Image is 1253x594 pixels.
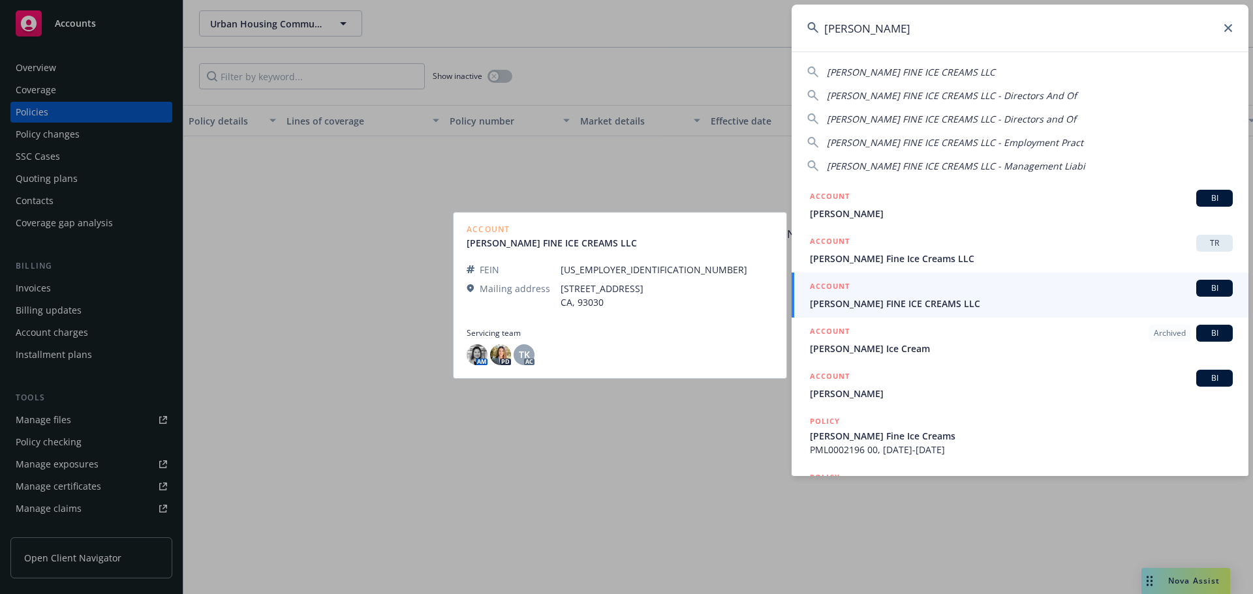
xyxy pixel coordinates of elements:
span: [PERSON_NAME] Fine Ice Creams LLC [810,252,1233,265]
h5: ACCOUNT [810,190,850,205]
h5: ACCOUNT [810,280,850,295]
span: [PERSON_NAME] FINE ICE CREAMS LLC - Directors And Of [827,89,1077,102]
span: [PERSON_NAME] Fine Ice Creams [810,429,1233,443]
a: ACCOUNTArchivedBI[PERSON_NAME] Ice Cream [792,318,1248,363]
h5: ACCOUNT [810,235,850,250]
span: [PERSON_NAME] FINE ICE CREAMS LLC - Employment Pract [827,136,1083,149]
span: TR [1201,237,1228,249]
span: PML0002196 00, [DATE]-[DATE] [810,443,1233,456]
span: Archived [1154,327,1186,339]
input: Search... [792,5,1248,52]
h5: ACCOUNT [810,325,850,340]
a: POLICY[PERSON_NAME] Fine Ice CreamsPML0002196 00, [DATE]-[DATE] [792,408,1248,464]
h5: POLICY [810,471,840,484]
a: ACCOUNTBI[PERSON_NAME] [792,183,1248,228]
h5: POLICY [810,415,840,428]
span: BI [1201,192,1228,204]
a: ACCOUNTBI[PERSON_NAME] FINE ICE CREAMS LLC [792,273,1248,318]
span: [PERSON_NAME] FINE ICE CREAMS LLC - Directors and Of [827,113,1076,125]
span: [PERSON_NAME] FINE ICE CREAMS LLC [827,66,995,78]
span: [PERSON_NAME] [810,387,1233,400]
span: [PERSON_NAME] FINE ICE CREAMS LLC - Management Liabi [827,160,1085,172]
span: [PERSON_NAME] [810,207,1233,220]
span: [PERSON_NAME] FINE ICE CREAMS LLC [810,297,1233,310]
a: POLICY [792,464,1248,520]
span: BI [1201,327,1228,339]
h5: ACCOUNT [810,370,850,385]
span: BI [1201,372,1228,384]
a: ACCOUNTTR[PERSON_NAME] Fine Ice Creams LLC [792,228,1248,273]
span: BI [1201,282,1228,294]
span: [PERSON_NAME] Ice Cream [810,342,1233,355]
a: ACCOUNTBI[PERSON_NAME] [792,363,1248,408]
